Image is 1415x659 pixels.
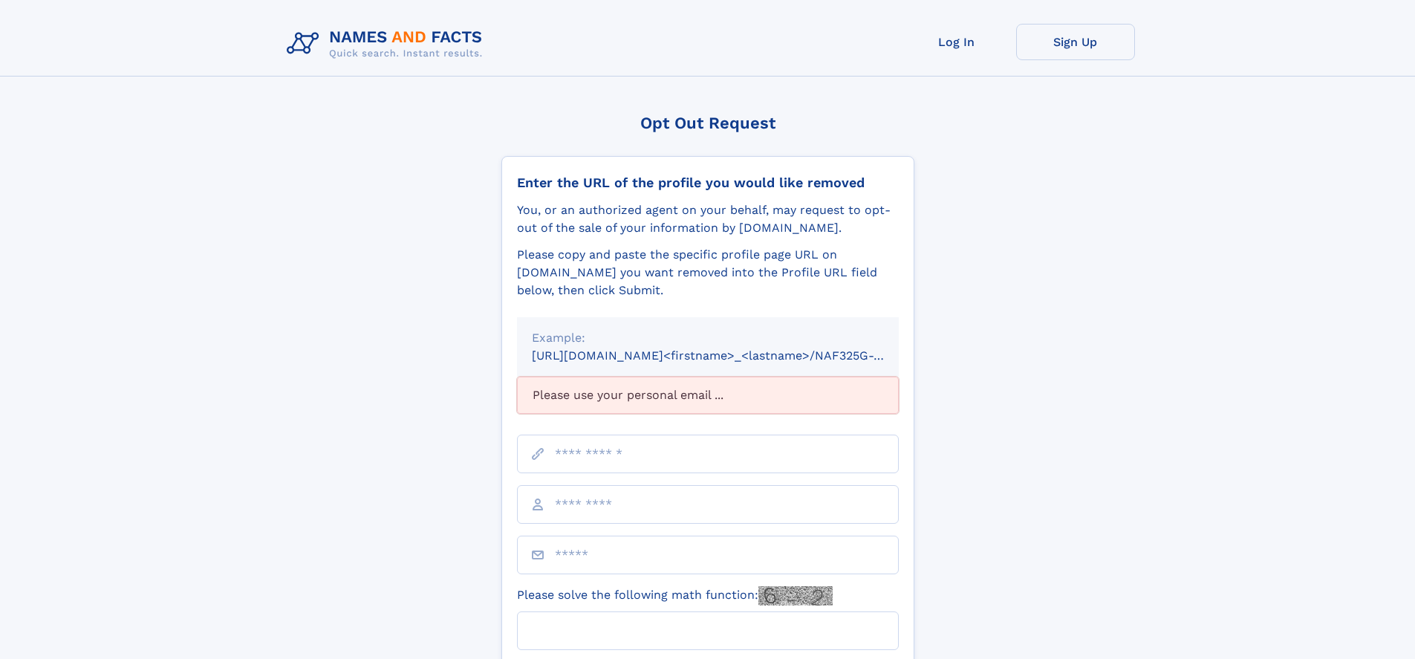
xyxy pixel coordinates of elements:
div: Example: [532,329,884,347]
div: Please copy and paste the specific profile page URL on [DOMAIN_NAME] you want removed into the Pr... [517,246,899,299]
div: Enter the URL of the profile you would like removed [517,175,899,191]
div: Opt Out Request [501,114,914,132]
div: You, or an authorized agent on your behalf, may request to opt-out of the sale of your informatio... [517,201,899,237]
a: Log In [897,24,1016,60]
label: Please solve the following math function: [517,586,833,606]
img: Logo Names and Facts [281,24,495,64]
div: Please use your personal email ... [517,377,899,414]
small: [URL][DOMAIN_NAME]<firstname>_<lastname>/NAF325G-xxxxxxxx [532,348,927,363]
a: Sign Up [1016,24,1135,60]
